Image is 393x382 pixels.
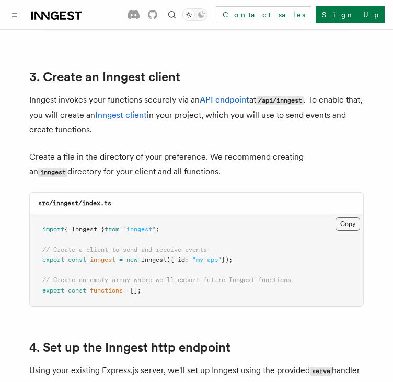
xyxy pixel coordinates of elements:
span: new [126,256,137,263]
span: const [68,287,86,294]
button: Find something... [166,8,178,21]
span: from [105,226,119,233]
code: /api/inngest [256,96,304,105]
span: Inngest [141,256,167,263]
code: serve [310,367,332,376]
code: src/inngest/index.ts [38,199,111,207]
code: inngest [38,168,67,177]
p: Create a file in the directory of your preference. We recommend creating an directory for your cl... [29,150,364,179]
a: API endpoint [200,95,249,105]
a: 3. Create an Inngest client [29,70,180,84]
button: Copy [336,217,360,231]
span: const [68,256,86,263]
a: Sign Up [316,6,385,23]
span: "inngest" [123,226,156,233]
p: Inngest invokes your functions securely via an at . To enable that, you will create an in your pr... [29,93,364,137]
span: []; [130,287,141,294]
span: ({ id [167,256,185,263]
button: Toggle dark mode [182,8,207,21]
span: functions [90,287,123,294]
span: // Create a client to send and receive events [42,246,207,253]
a: Inngest client [95,110,147,120]
button: Toggle navigation [8,8,21,21]
span: export [42,287,64,294]
span: import [42,226,64,233]
span: inngest [90,256,115,263]
span: : [185,256,189,263]
span: = [126,287,130,294]
span: "my-app" [192,256,222,263]
a: 4. Set up the Inngest http endpoint [29,340,230,355]
span: // Create an empty array where we'll export future Inngest functions [42,276,291,284]
span: = [119,256,123,263]
span: ; [156,226,159,233]
span: export [42,256,64,263]
a: Contact sales [216,6,311,23]
span: }); [222,256,233,263]
span: { Inngest } [64,226,105,233]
